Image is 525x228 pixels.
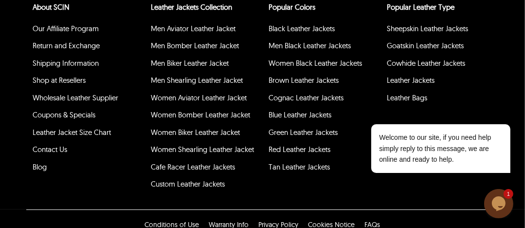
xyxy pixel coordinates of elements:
a: Men Black Leather Jackets [269,41,351,50]
a: popular leather jacket colors [269,2,316,12]
a: Cafe Racer Leather Jackets [151,162,235,171]
li: Red Leather Jackets [268,143,381,160]
a: Cowhide Leather Jackets [387,58,465,68]
iframe: chat widget [340,69,515,184]
a: Return and Exchange [33,41,100,50]
iframe: chat widget [484,189,515,218]
li: Blue Leather Jackets [268,108,381,126]
li: Men Aviator Leather Jacket [149,22,263,39]
a: Blog [33,162,47,171]
li: Tan Leather Jackets [268,160,381,178]
a: Men Shearling Leather Jacket [151,76,243,85]
li: Goatskin Leather Jackets [385,39,499,57]
a: Red Leather Jackets [269,145,331,154]
li: Green Leather Jackets [268,126,381,143]
li: Custom Leather Jackets [149,177,263,195]
a: Green Leather Jackets [269,128,338,137]
a: Black Leather Jackets [269,24,335,33]
a: Custom Leather Jackets [151,179,225,189]
a: About SCIN [33,2,70,12]
a: Women Bomber Leather Jacket [151,110,250,119]
a: Wholesale Leather Supplier [33,93,118,102]
li: Cognac Leather Jackets [268,91,381,109]
li: Women Bomber Leather Jacket [149,108,263,126]
li: Return and Exchange [31,39,145,57]
li: Men Black Leather Jackets [268,39,381,57]
li: Women Aviator Leather Jacket [149,91,263,109]
a: Contact Us [33,145,67,154]
a: Popular Leather Type [387,2,454,12]
li: Men Biker Leather Jacket [149,57,263,74]
li: Wholesale Leather Supplier [31,91,145,109]
a: Women Black Leather Jackets [269,58,362,68]
li: Black Leather Jackets [268,22,381,39]
a: Shipping Information [33,58,99,68]
a: Brown Leather Jackets [269,76,339,85]
li: Shop at Resellers [31,74,145,91]
li: Women Black Leather Jackets [268,57,381,74]
li: Our Affiliate Program [31,22,145,39]
a: Our Affiliate Program [33,24,99,33]
a: Women Shearling Leather Jacket [151,145,254,154]
a: Men Aviator Leather Jacket [151,24,235,33]
a: Leather Jackets Collection [151,2,232,12]
li: Blog [31,160,145,178]
li: Coupons & Specials [31,108,145,126]
a: Goatskin Leather Jackets [387,41,464,50]
li: Men Bomber Leather Jacket [149,39,263,57]
a: Shop at Resellers [33,76,86,85]
a: Men Bomber Leather Jacket [151,41,239,50]
li: Men Shearling Leather Jacket [149,74,263,91]
a: Leather Jacket Size Chart [33,128,111,137]
li: Leather Jacket Size Chart [31,126,145,143]
a: Women Biker Leather Jacket [151,128,240,137]
a: Men Biker Leather Jacket [151,58,229,68]
li: Women Shearling Leather Jacket [149,143,263,160]
li: Shipping Information [31,57,145,74]
a: Blue Leather Jackets [269,110,332,119]
li: Sheepskin Leather Jackets [385,22,499,39]
a: Women Aviator Leather Jacket [151,93,247,102]
a: Cognac Leather Jackets [269,93,344,102]
a: Tan Leather Jackets [269,162,330,171]
a: Sheepskin Leather Jackets [387,24,468,33]
li: Brown Leather Jackets [268,74,381,91]
li: Cafe Racer Leather Jackets [149,160,263,178]
a: Coupons & Specials [33,110,95,119]
li: Contact Us [31,143,145,160]
li: Cowhide Leather Jackets [385,57,499,74]
li: Women Biker Leather Jacket [149,126,263,143]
